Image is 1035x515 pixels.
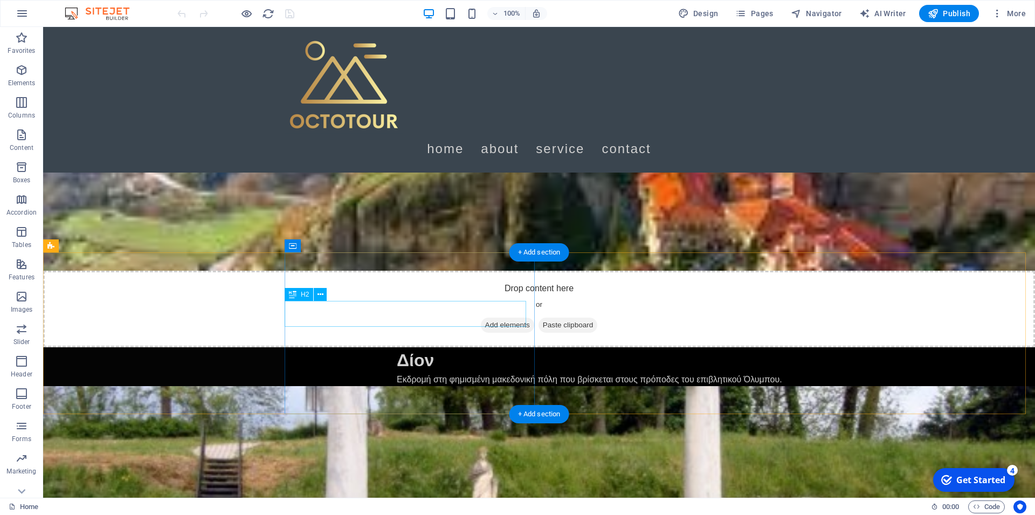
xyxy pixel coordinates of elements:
[13,176,31,184] p: Boxes
[859,8,906,19] span: AI Writer
[12,241,31,249] p: Tables
[678,8,719,19] span: Design
[6,208,37,217] p: Accordion
[503,7,521,20] h6: 100%
[8,79,36,87] p: Elements
[509,405,569,423] div: + Add section
[8,46,35,55] p: Favorites
[487,7,526,20] button: 100%
[13,338,30,346] p: Slider
[8,111,35,120] p: Columns
[11,305,33,314] p: Images
[919,5,979,22] button: Publish
[992,8,1026,19] span: More
[12,402,31,411] p: Footer
[731,5,777,22] button: Pages
[261,7,274,20] button: reload
[968,500,1005,513] button: Code
[674,5,723,22] button: Design
[9,500,38,513] a: Click to cancel selection. Double-click to open Pages
[950,503,951,511] span: :
[62,7,143,20] img: Editor Logo
[931,500,960,513] h6: Session time
[988,5,1030,22] button: More
[786,5,846,22] button: Navigator
[495,291,555,306] span: Paste clipboard
[6,4,87,28] div: Get Started 4 items remaining, 20% complete
[262,8,274,20] i: Reload page
[438,291,491,306] span: Add elements
[735,8,773,19] span: Pages
[11,370,32,379] p: Header
[10,143,33,152] p: Content
[301,291,309,298] span: H2
[509,243,569,262] div: + Add section
[9,273,34,281] p: Features
[240,7,253,20] button: Click here to leave preview mode and continue editing
[674,5,723,22] div: Design (Ctrl+Alt+Y)
[532,9,541,18] i: On resize automatically adjust zoom level to fit chosen device.
[6,467,36,476] p: Marketing
[928,8,970,19] span: Publish
[29,10,78,22] div: Get Started
[80,1,91,12] div: 4
[942,500,959,513] span: 00 00
[791,8,842,19] span: Navigator
[973,500,1000,513] span: Code
[855,5,910,22] button: AI Writer
[1013,500,1026,513] button: Usercentrics
[12,435,31,443] p: Forms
